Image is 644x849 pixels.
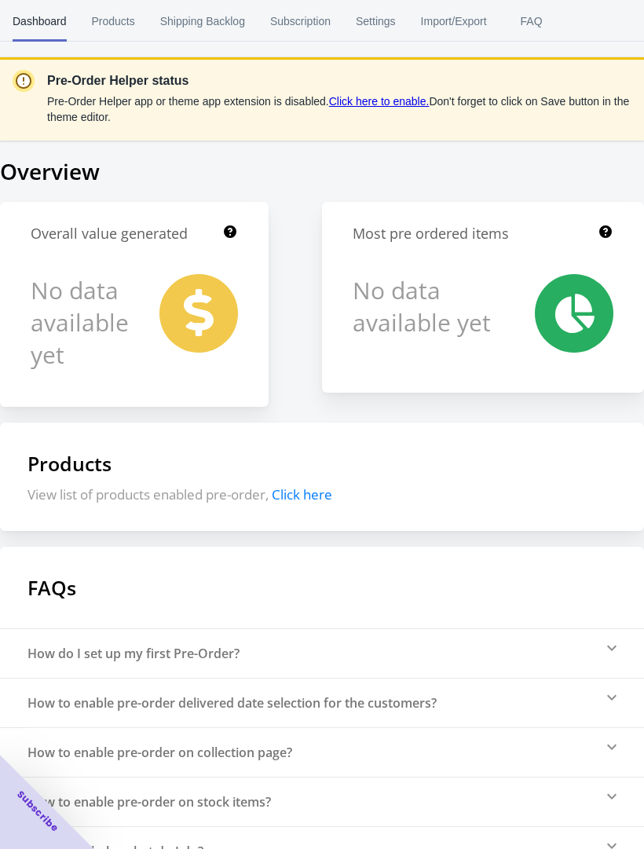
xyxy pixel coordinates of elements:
div: How to enable pre-order delivered date selection for the customers? [27,694,437,712]
span: Shipping Backlog [160,1,245,42]
span: Settings [356,1,396,42]
h1: Overall value generated [31,224,188,243]
div: How to enable pre-order on stock items? [27,793,271,811]
p: Pre-Order Helper status [47,71,631,90]
span: Import/Export [421,1,487,42]
div: How to enable pre-order on collection page? [27,744,292,761]
h1: No data available yet [31,274,152,371]
div: How do I set up my first Pre-Order? [27,645,240,662]
span: Subscription [270,1,331,42]
span: FAQ [512,1,551,42]
span: Subscribe [14,788,61,835]
span: Click here [272,485,332,503]
p: View list of products enabled pre-order, [27,485,617,503]
h1: Products [27,450,617,477]
span: Dashboard [13,1,67,42]
span: Pre-Order Helper app or theme app extension is disabled. [47,95,329,108]
h1: Most pre ordered items [353,224,509,243]
h1: No data available yet [353,274,505,339]
span: Products [92,1,135,42]
a: Click here to enable. [329,95,430,108]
